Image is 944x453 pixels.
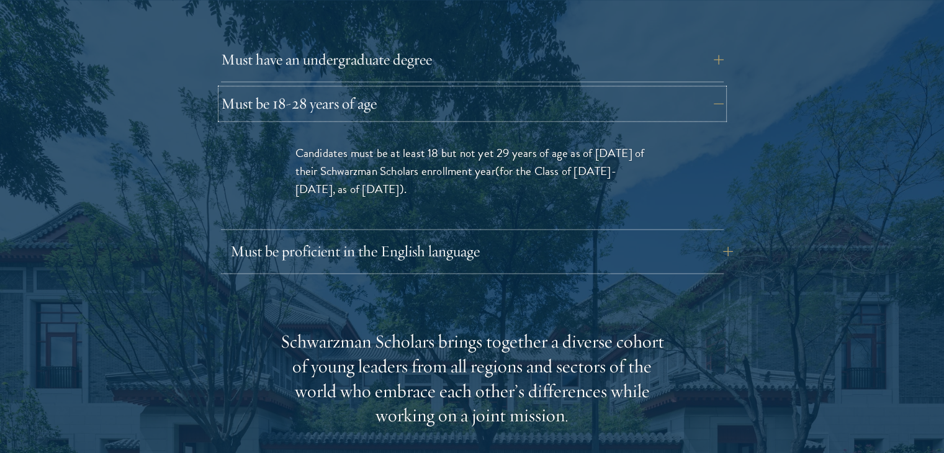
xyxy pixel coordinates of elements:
span: (for the Class of [DATE]-[DATE], as of [DATE]) [295,162,616,198]
div: Schwarzman Scholars brings together a diverse cohort of young leaders from all regions and sector... [280,330,665,429]
button: Must be proficient in the English language [230,236,733,266]
button: Must have an undergraduate degree [221,45,724,74]
p: Candidates must be at least 18 but not yet 29 years of age as of [DATE] of their Schwarzman Schol... [295,144,649,198]
button: Must be 18-28 years of age [221,89,724,119]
